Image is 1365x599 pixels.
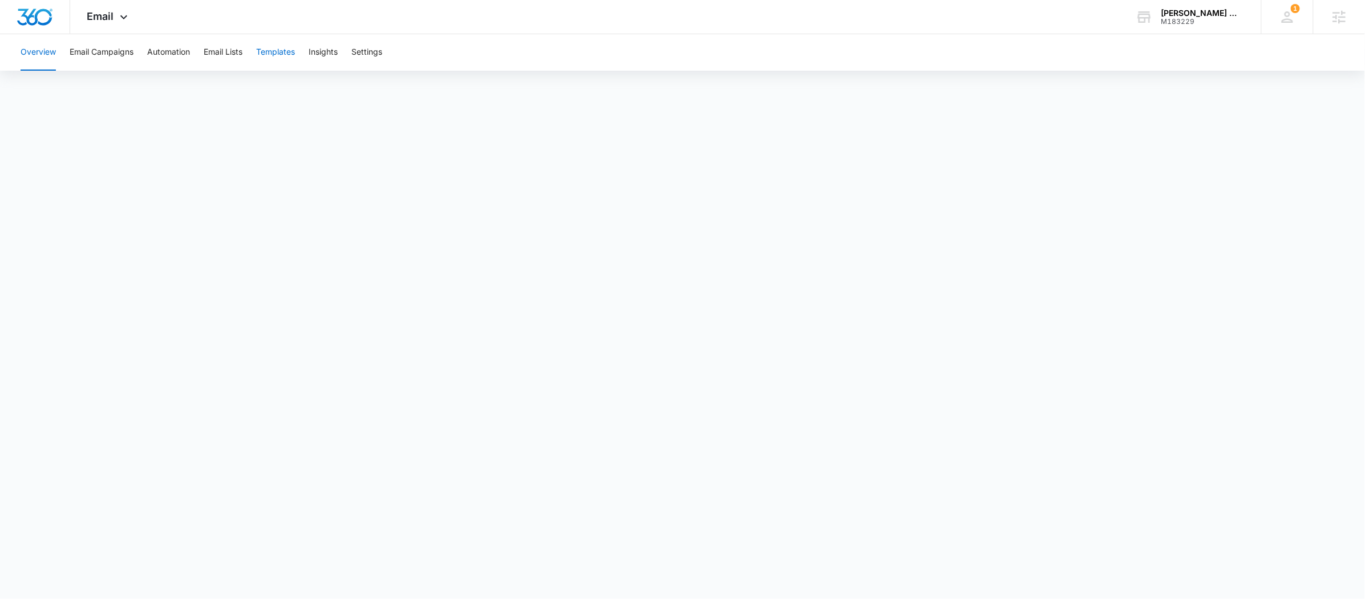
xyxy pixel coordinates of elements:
button: Overview [21,34,56,71]
button: Email Lists [204,34,242,71]
button: Email Campaigns [70,34,133,71]
div: notifications count [1291,4,1300,13]
span: 1 [1291,4,1300,13]
div: account id [1161,18,1245,26]
button: Automation [147,34,190,71]
button: Templates [256,34,295,71]
span: Email [87,10,114,22]
button: Insights [309,34,338,71]
div: account name [1161,9,1245,18]
button: Settings [351,34,382,71]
